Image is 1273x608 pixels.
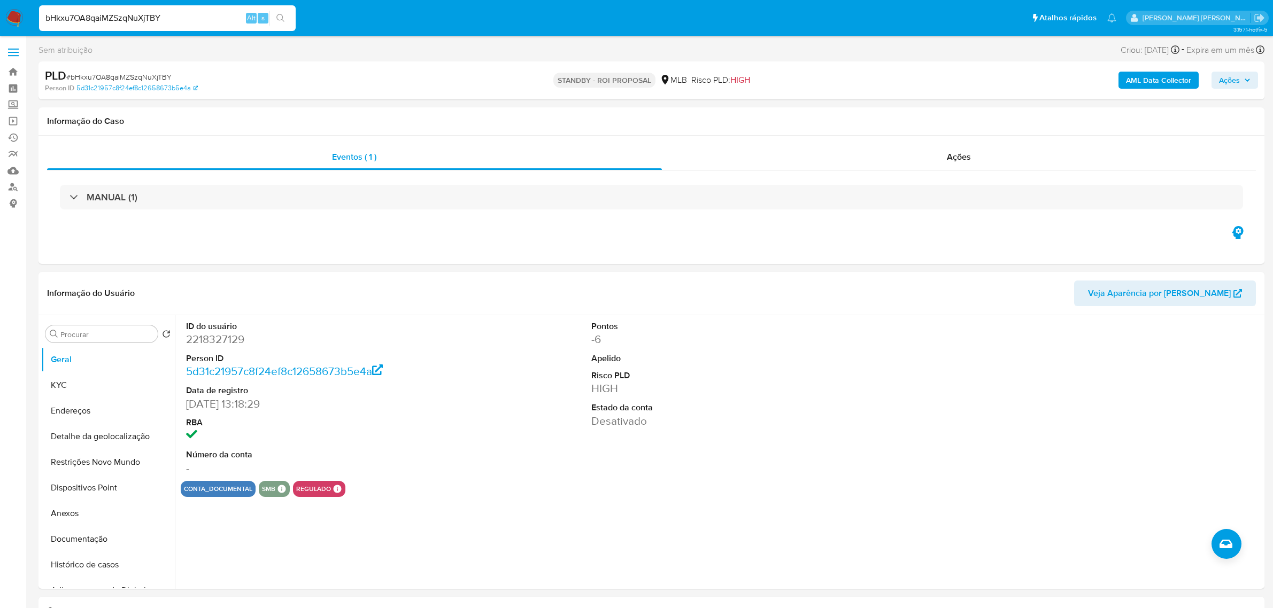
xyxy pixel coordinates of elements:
button: regulado [296,487,331,491]
dd: Desativado [591,414,851,428]
input: Procurar [60,330,153,339]
span: Alt [247,13,256,23]
span: - [1182,43,1184,57]
div: Criou: [DATE] [1121,43,1179,57]
dt: ID do usuário [186,321,446,332]
button: Adiantamentos de Dinheiro [41,578,175,603]
p: STANDBY - ROI PROPOSAL [553,73,655,88]
div: MLB [660,74,687,86]
b: AML Data Collector [1126,72,1191,89]
button: Endereços [41,398,175,424]
span: # bHkxu7OA8qaiMZSzqNuXjTBY [66,72,172,82]
button: Veja Aparência por [PERSON_NAME] [1074,280,1256,306]
p: emerson.gomes@mercadopago.com.br [1143,13,1251,23]
button: search-icon [269,11,291,26]
button: Geral [41,347,175,372]
button: Procurar [50,330,58,338]
a: Notificações [1107,13,1116,22]
button: KYC [41,372,175,398]
button: AML Data Collector [1118,72,1199,89]
dt: Estado da conta [591,402,851,414]
div: MANUAL (1) [60,185,1243,209]
dt: Pontos [591,321,851,332]
dt: Risco PLD [591,370,851,381]
a: 5d31c21957c8f24ef8c12658673b5e4a [186,363,383,379]
b: Person ID [45,83,74,93]
button: Ações [1212,72,1258,89]
button: conta_documental [184,487,252,491]
dt: Apelido [591,353,851,364]
h1: Informação do Caso [47,116,1256,127]
a: Sair [1254,12,1265,24]
dd: 2218327129 [186,332,446,347]
button: Retornar ao pedido padrão [162,330,171,341]
button: Documentação [41,526,175,552]
dt: Número da conta [186,449,446,461]
dt: RBA [186,417,446,428]
button: Anexos [41,501,175,526]
button: Histórico de casos [41,552,175,578]
dt: Person ID [186,353,446,364]
span: Expira em um mês [1186,44,1254,56]
b: PLD [45,67,66,84]
span: Risco PLD: [691,74,750,86]
span: Veja Aparência por [PERSON_NAME] [1088,280,1231,306]
dd: - [186,461,446,476]
span: Sem atribuição [38,44,92,56]
span: HIGH [730,74,750,86]
span: s [261,13,265,23]
a: 5d31c21957c8f24ef8c12658673b5e4a [76,83,198,93]
button: Dispositivos Point [41,475,175,501]
dt: Data de registro [186,385,446,396]
button: Detalhe da geolocalização [41,424,175,449]
span: Eventos ( 1 ) [332,151,376,163]
span: Ações [1219,72,1240,89]
button: Restrições Novo Mundo [41,449,175,475]
dd: [DATE] 13:18:29 [186,396,446,411]
h1: Informação do Usuário [47,288,135,299]
span: Atalhos rápidos [1039,12,1097,24]
dd: HIGH [591,381,851,396]
input: Pesquise usuários ou casos... [39,11,296,25]
h3: MANUAL (1) [87,191,137,203]
span: Ações [947,151,971,163]
dd: -6 [591,332,851,347]
button: smb [262,487,275,491]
